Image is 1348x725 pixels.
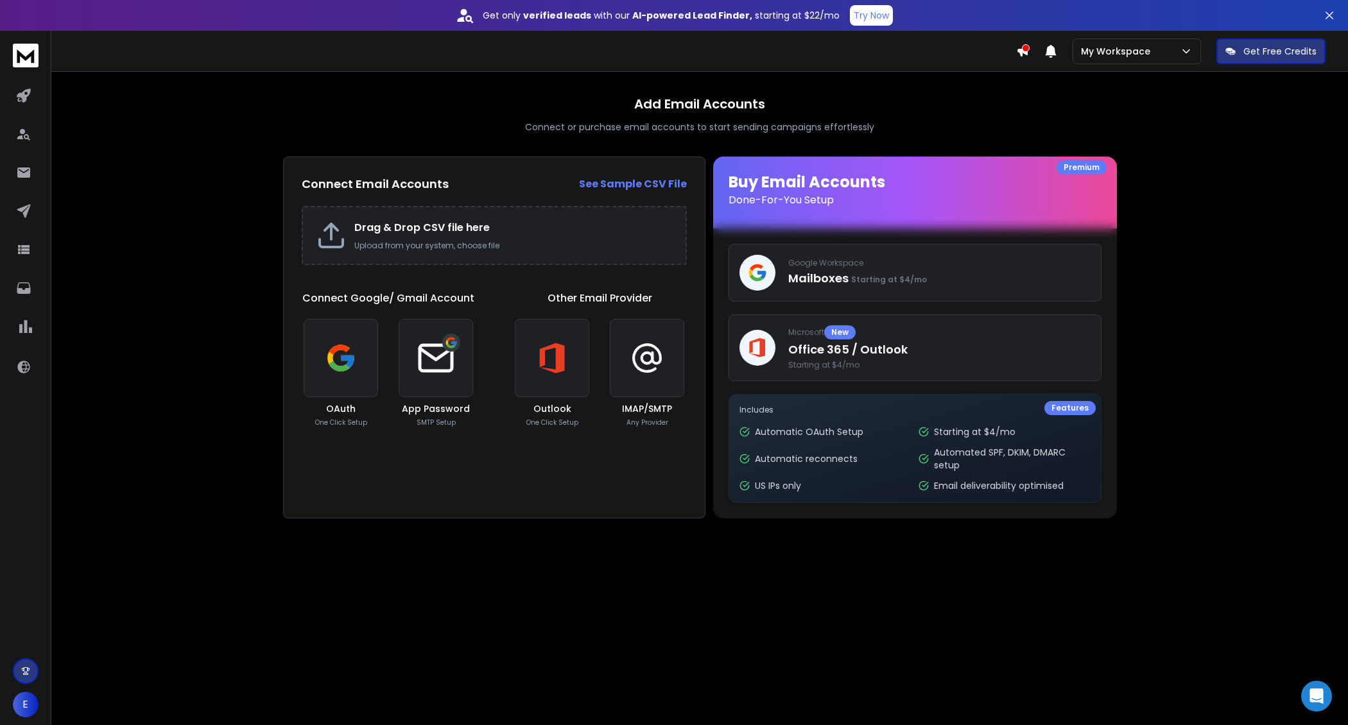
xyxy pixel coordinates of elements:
h1: Buy Email Accounts [729,172,1102,208]
h3: OAuth [326,402,356,415]
p: Mailboxes [788,269,1091,287]
h1: Connect Google/ Gmail Account [302,291,474,306]
p: One Click Setup [315,418,367,427]
button: Get Free Credits [1216,38,1326,64]
p: Google Workspace [788,258,1091,268]
p: Includes [739,405,1091,415]
div: Open Intercom Messenger [1301,681,1332,712]
strong: AI-powered Lead Finder, [632,9,752,22]
p: One Click Setup [526,418,578,427]
h2: Drag & Drop CSV file here [354,220,673,235]
span: Starting at $4/mo [851,274,927,285]
p: Office 365 / Outlook [788,341,1091,359]
button: Try Now [850,5,893,26]
img: logo [13,44,39,67]
p: Try Now [854,9,889,22]
p: SMTP Setup [417,418,456,427]
p: Starting at $4/mo [934,425,1015,438]
p: Get Free Credits [1243,45,1317,58]
span: Starting at $4/mo [788,360,1091,370]
div: Features [1044,401,1096,415]
h1: Add Email Accounts [634,95,765,113]
strong: See Sample CSV File [579,176,687,191]
div: New [824,325,856,339]
div: Premium [1057,160,1107,175]
p: Automatic reconnects [755,452,858,465]
strong: verified leads [523,9,591,22]
p: Any Provider [626,418,668,427]
h3: App Password [402,402,470,415]
h3: IMAP/SMTP [622,402,672,415]
p: Microsoft [788,325,1091,339]
button: E [13,692,39,717]
p: Get only with our starting at $22/mo [483,9,840,22]
h3: Outlook [533,402,571,415]
h2: Connect Email Accounts [302,175,449,193]
p: US IPs only [755,479,801,492]
p: Done-For-You Setup [729,192,1102,208]
p: Connect or purchase email accounts to start sending campaigns effortlessly [525,121,874,133]
p: My Workspace [1081,45,1155,58]
p: Upload from your system, choose file [354,241,673,251]
p: Automated SPF, DKIM, DMARC setup [934,446,1090,472]
h1: Other Email Provider [548,291,652,306]
p: Automatic OAuth Setup [755,425,863,438]
a: See Sample CSV File [579,176,687,192]
p: Email deliverability optimised [934,479,1064,492]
